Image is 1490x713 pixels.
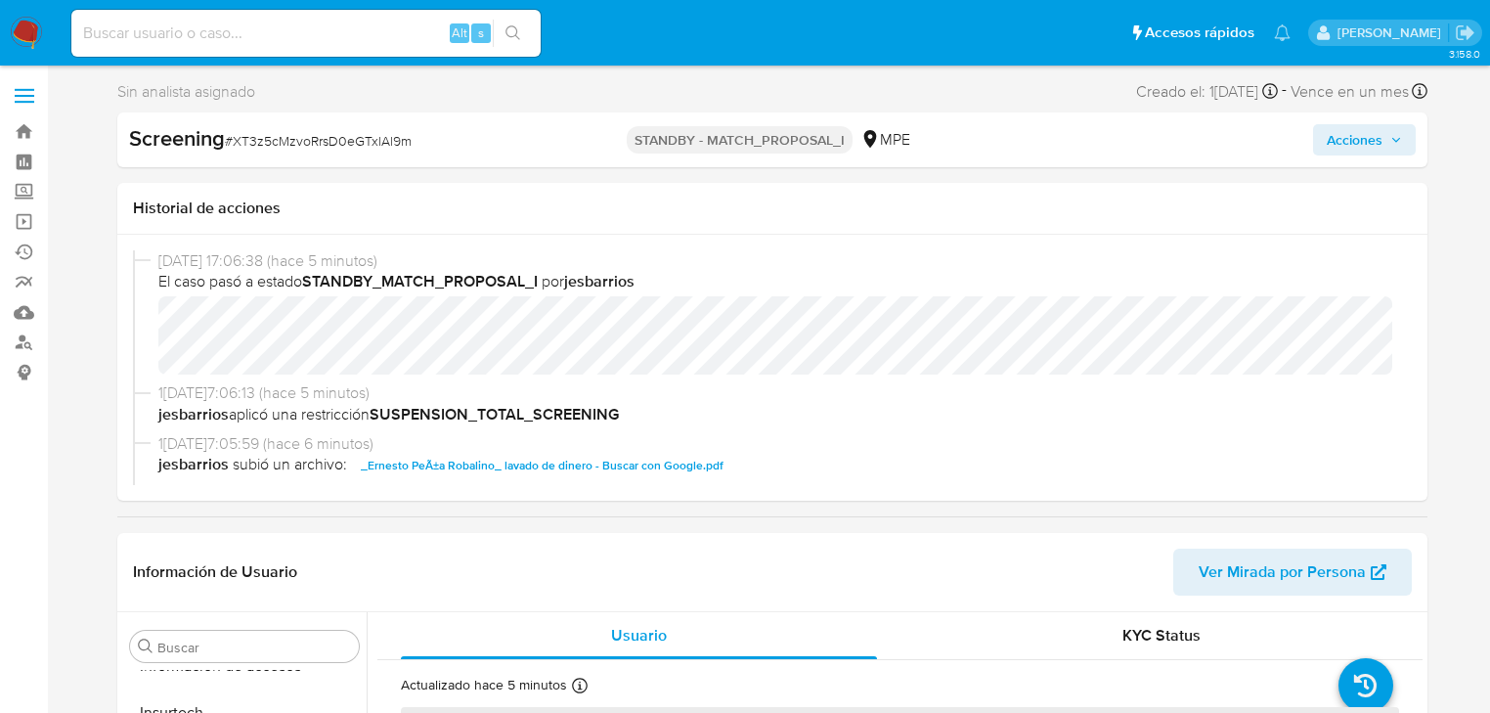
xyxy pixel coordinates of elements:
span: El caso pasó a estado por [158,271,1404,292]
span: Vence en un mes [1291,81,1409,103]
h1: Información de Usuario [133,562,297,582]
span: Alt [452,23,467,42]
button: Ver Mirada por Persona [1173,549,1412,596]
span: 1[DATE]7:06:13 (hace 5 minutos) [158,382,1404,404]
div: Creado el: 1[DATE] [1136,78,1278,105]
p: Actualizado hace 5 minutos [401,676,567,694]
a: Notificaciones [1274,24,1291,41]
span: - [1282,78,1287,105]
span: aplicó una restricción [158,404,1404,425]
span: s [478,23,484,42]
p: giorgio.franco@mercadolibre.com [1337,23,1448,42]
b: STANDBY_MATCH_PROPOSAL_I [302,270,538,292]
button: Acciones [1313,124,1416,156]
b: jesbarrios [158,454,229,477]
b: jesbarrios [158,403,229,425]
button: search-icon [493,20,533,47]
button: _Ernesto PeÃ±a Robalino_ lavado de dinero - Buscar con Google.pdf [351,454,733,477]
span: Accesos rápidos [1145,22,1254,43]
span: Ver Mirada por Persona [1199,549,1366,596]
h1: Historial de acciones [133,199,1412,218]
span: # XT3z5cMzvoRrsD0eGTxlAl9m [225,131,412,151]
span: [DATE] 17:06:38 (hace 5 minutos) [158,250,1404,272]
b: SUSPENSION_TOTAL_SCREENING [370,403,619,425]
b: jesbarrios [564,270,635,292]
span: 1[DATE]7:05:59 (hace 6 minutos) [158,433,1404,455]
span: Sin analista asignado [117,81,255,103]
input: Buscar usuario o caso... [71,21,541,46]
span: Acciones [1327,124,1382,156]
span: Usuario [611,624,667,646]
button: Buscar [138,639,153,654]
input: Buscar [157,639,351,656]
a: Salir [1455,22,1475,43]
p: STANDBY - MATCH_PROPOSAL_I [627,126,853,154]
b: Screening [129,122,225,154]
div: MPE [860,129,910,151]
span: _Ernesto PeÃ±a Robalino_ lavado de dinero - Buscar con Google.pdf [361,454,723,477]
span: subió un archivo: [233,454,347,477]
span: KYC Status [1122,624,1201,646]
